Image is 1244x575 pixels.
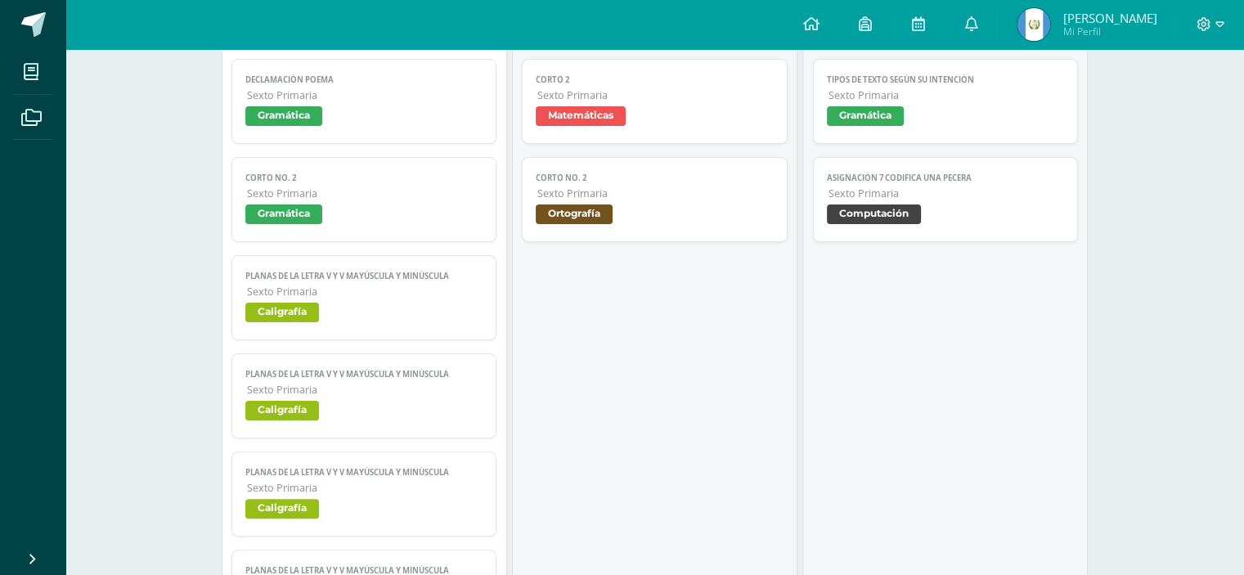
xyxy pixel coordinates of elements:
span: Gramática [245,106,322,126]
span: Sexto Primaria [829,88,1065,102]
span: Sexto Primaria [247,186,483,200]
a: Corto No. 2Sexto PrimariaGramática [231,157,497,242]
span: PLANAS DE LA LETRA V y v mayúscula y minúscula [245,369,483,380]
a: PLANAS DE LA LETRA V y v mayúscula y minúsculaSexto PrimariaCaligrafía [231,255,497,340]
span: Sexto Primaria [537,186,774,200]
span: Asignación 7 Codifica una pecera [827,173,1065,183]
a: PLANAS DE LA LETRA V y v mayúscula y minúsculaSexto PrimariaCaligrafía [231,451,497,537]
a: Tipos de texto según su intenciónSexto PrimariaGramática [813,59,1079,144]
span: [PERSON_NAME] [1062,10,1156,26]
span: Declamación poema [245,74,483,85]
span: Ortografía [536,204,613,224]
span: Sexto Primaria [829,186,1065,200]
span: Corto No. 2 [536,173,774,183]
span: Caligrafía [245,499,319,519]
a: Corto No. 2Sexto PrimariaOrtografía [522,157,788,242]
span: Tipos de texto según su intención [827,74,1065,85]
span: Mi Perfil [1062,25,1156,38]
span: Sexto Primaria [247,383,483,397]
span: Caligrafía [245,303,319,322]
a: Asignación 7 Codifica una peceraSexto PrimariaComputación [813,157,1079,242]
span: Gramática [827,106,904,126]
span: Corto No. 2 [245,173,483,183]
span: Gramática [245,204,322,224]
span: PLANAS DE LA LETRA V y v mayúscula y minúscula [245,467,483,478]
span: PLANAS DE LA LETRA V y v mayúscula y minúscula [245,271,483,281]
a: Corto 2Sexto PrimariaMatemáticas [522,59,788,144]
span: Sexto Primaria [247,88,483,102]
span: Sexto Primaria [247,285,483,299]
a: PLANAS DE LA LETRA V y v mayúscula y minúsculaSexto PrimariaCaligrafía [231,353,497,438]
span: Corto 2 [536,74,774,85]
img: 85a5fd15b2e059b2218af4f1eff88d94.png [1017,8,1050,41]
span: Computación [827,204,921,224]
span: Caligrafía [245,401,319,420]
span: Sexto Primaria [247,481,483,495]
a: Declamación poemaSexto PrimariaGramática [231,59,497,144]
span: Sexto Primaria [537,88,774,102]
span: Matemáticas [536,106,626,126]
